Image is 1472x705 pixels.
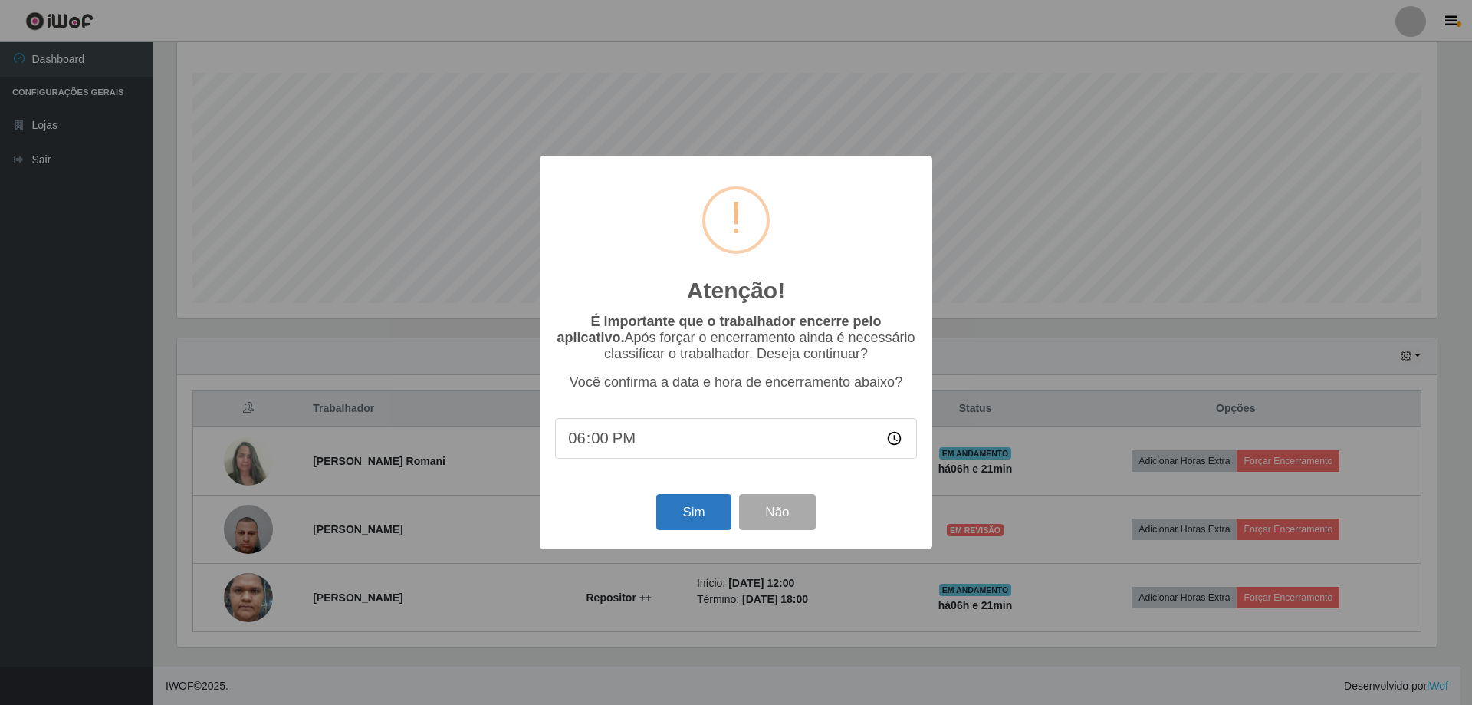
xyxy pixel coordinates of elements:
b: É importante que o trabalhador encerre pelo aplicativo. [557,314,881,345]
p: Você confirma a data e hora de encerramento abaixo? [555,374,917,390]
h2: Atenção! [687,277,785,305]
button: Não [739,494,815,530]
p: Após forçar o encerramento ainda é necessário classificar o trabalhador. Deseja continuar? [555,314,917,362]
button: Sim [656,494,731,530]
